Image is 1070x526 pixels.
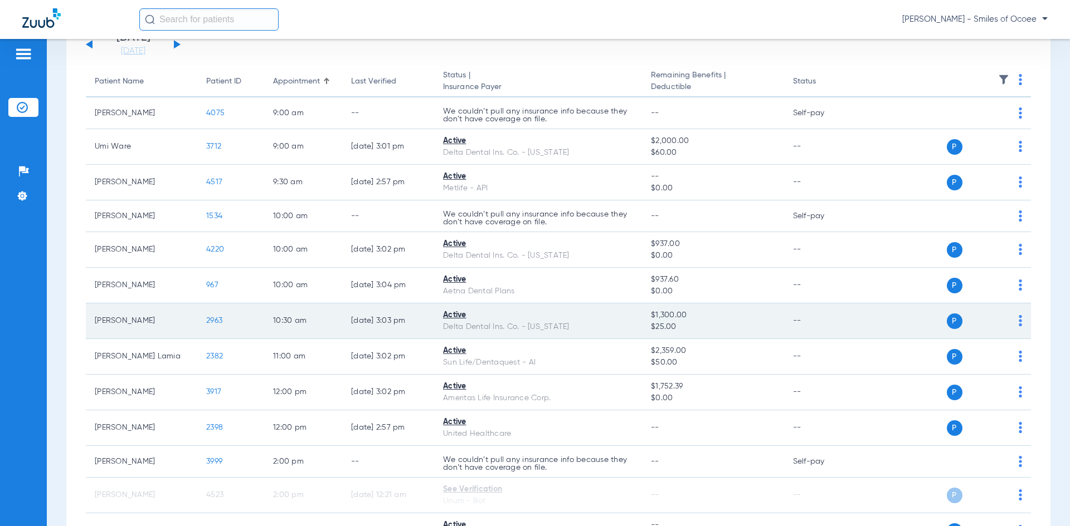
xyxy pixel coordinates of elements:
[14,47,32,61] img: hamburger-icon
[651,424,659,431] span: --
[264,97,342,129] td: 9:00 AM
[443,456,633,471] p: We couldn’t pull any insurance info because they don’t have coverage on file.
[273,76,320,87] div: Appointment
[651,183,775,194] span: $0.00
[342,232,434,268] td: [DATE] 3:02 PM
[273,76,333,87] div: Appointment
[443,210,633,226] p: We couldn’t pull any insurance info because they don’t have coverage on file.
[139,8,279,31] input: Search for patients
[784,129,859,165] td: --
[784,66,859,97] th: Status
[342,339,434,375] td: [DATE] 3:02 PM
[443,381,633,392] div: Active
[351,76,425,87] div: Last Verified
[947,385,962,400] span: P
[651,171,775,183] span: --
[784,200,859,232] td: Self-pay
[342,165,434,200] td: [DATE] 2:57 PM
[443,81,633,93] span: Insurance Payer
[443,484,633,495] div: See Verification
[206,388,221,396] span: 3917
[264,446,342,478] td: 2:00 PM
[651,345,775,357] span: $2,359.00
[443,238,633,250] div: Active
[1019,74,1022,85] img: group-dot-blue.svg
[947,242,962,258] span: P
[1014,473,1070,526] iframe: Chat Widget
[947,488,962,503] span: P
[443,309,633,321] div: Active
[206,245,224,253] span: 4220
[443,286,633,297] div: Aetna Dental Plans
[1019,210,1022,222] img: group-dot-blue.svg
[651,238,775,250] span: $937.00
[206,76,241,87] div: Patient ID
[1019,456,1022,467] img: group-dot-blue.svg
[206,142,221,150] span: 3712
[651,491,659,499] span: --
[100,32,167,57] li: [DATE]
[86,129,197,165] td: Umi Ware
[651,212,659,220] span: --
[443,428,633,440] div: United Healthcare
[651,458,659,465] span: --
[86,375,197,410] td: [PERSON_NAME]
[342,97,434,129] td: --
[434,66,642,97] th: Status |
[95,76,144,87] div: Patient Name
[443,135,633,147] div: Active
[264,303,342,339] td: 10:30 AM
[264,232,342,268] td: 10:00 AM
[206,317,222,325] span: 2963
[206,109,225,117] span: 4075
[947,420,962,436] span: P
[784,303,859,339] td: --
[342,478,434,513] td: [DATE] 12:21 AM
[443,274,633,286] div: Active
[264,339,342,375] td: 11:00 AM
[342,410,434,446] td: [DATE] 2:57 PM
[1019,244,1022,255] img: group-dot-blue.svg
[947,313,962,329] span: P
[1019,176,1022,188] img: group-dot-blue.svg
[206,458,222,465] span: 3999
[86,97,197,129] td: [PERSON_NAME]
[443,495,633,507] div: Unum - Bot
[86,232,197,268] td: [PERSON_NAME]
[1019,279,1022,291] img: group-dot-blue.svg
[264,478,342,513] td: 2:00 PM
[95,76,188,87] div: Patient Name
[342,200,434,232] td: --
[206,491,223,499] span: 4523
[86,478,197,513] td: [PERSON_NAME]
[651,81,775,93] span: Deductible
[902,14,1048,25] span: [PERSON_NAME] - Smiles of Ocoee
[443,147,633,159] div: Delta Dental Ins. Co. - [US_STATE]
[264,375,342,410] td: 12:00 PM
[342,446,434,478] td: --
[264,200,342,232] td: 10:00 AM
[264,165,342,200] td: 9:30 AM
[784,165,859,200] td: --
[443,416,633,428] div: Active
[784,97,859,129] td: Self-pay
[443,171,633,183] div: Active
[947,175,962,190] span: P
[947,349,962,365] span: P
[784,478,859,513] td: --
[651,109,659,117] span: --
[206,352,223,360] span: 2382
[651,286,775,297] span: $0.00
[443,345,633,357] div: Active
[1019,315,1022,326] img: group-dot-blue.svg
[651,147,775,159] span: $60.00
[443,250,633,262] div: Delta Dental Ins. Co. - [US_STATE]
[206,424,223,431] span: 2398
[443,392,633,404] div: Ameritas Life Insurance Corp.
[206,212,222,220] span: 1534
[1019,351,1022,362] img: group-dot-blue.svg
[342,129,434,165] td: [DATE] 3:01 PM
[651,250,775,262] span: $0.00
[342,303,434,339] td: [DATE] 3:03 PM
